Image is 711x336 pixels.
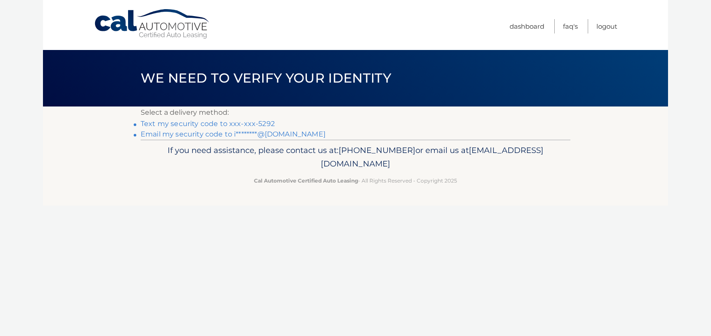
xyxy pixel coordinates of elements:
p: - All Rights Reserved - Copyright 2025 [146,176,565,185]
a: Cal Automotive [94,9,211,40]
p: Select a delivery method: [141,106,570,119]
span: [PHONE_NUMBER] [339,145,415,155]
a: Logout [596,19,617,33]
a: Email my security code to i********@[DOMAIN_NAME] [141,130,326,138]
a: Text my security code to xxx-xxx-5292 [141,120,275,128]
a: Dashboard [510,19,544,33]
a: FAQ's [563,19,578,33]
strong: Cal Automotive Certified Auto Leasing [254,177,358,184]
p: If you need assistance, please contact us at: or email us at [146,143,565,171]
span: We need to verify your identity [141,70,391,86]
